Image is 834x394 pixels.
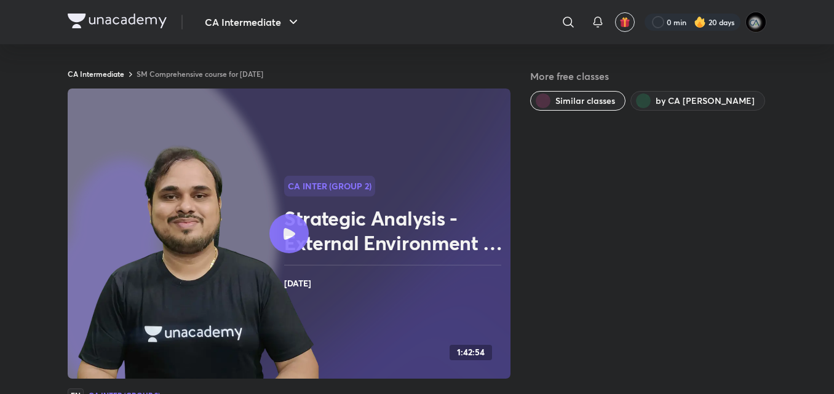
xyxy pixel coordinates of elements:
a: SM Comprehensive course for [DATE] [137,69,263,79]
button: Similar classes [530,91,625,111]
img: avatar [619,17,630,28]
h5: More free classes [530,69,766,84]
h2: Strategic Analysis - External Environment - VI [284,206,506,255]
button: by CA Kishan Kumar [630,91,765,111]
h4: [DATE] [284,275,506,291]
a: Company Logo [68,14,167,31]
img: poojita Agrawal [745,12,766,33]
span: Similar classes [555,95,615,107]
img: streak [694,16,706,28]
button: CA Intermediate [197,10,308,34]
button: avatar [615,12,635,32]
a: CA Intermediate [68,69,124,79]
h4: 1:42:54 [457,347,485,358]
span: by CA Kishan Kumar [656,95,755,107]
img: Company Logo [68,14,167,28]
